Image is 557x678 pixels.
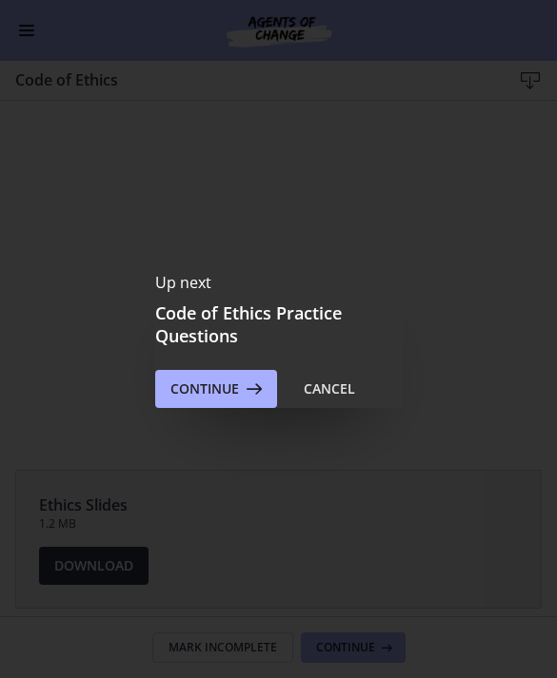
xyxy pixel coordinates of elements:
button: Cancel [288,370,370,408]
span: Continue [170,378,239,400]
h3: Code of Ethics Practice Questions [155,301,403,347]
p: Up next [155,271,403,294]
button: Continue [155,370,277,408]
div: Cancel [304,378,355,400]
